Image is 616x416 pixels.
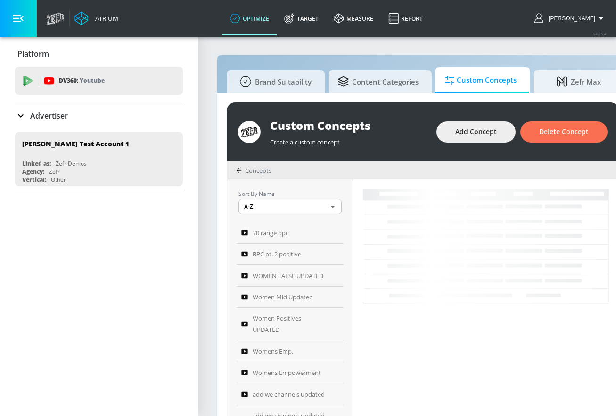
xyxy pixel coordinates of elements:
[445,69,517,92] span: Custom Concepts
[237,265,344,287] a: WOMEN FALSE UPDATED
[17,49,49,59] p: Platform
[237,340,344,362] a: Womens Emp.
[237,308,344,340] a: Women Positives UPDATED
[253,291,313,303] span: Women Mid Updated
[236,70,312,93] span: Brand Suitability
[253,227,288,238] span: 70 range bpc
[222,1,277,35] a: optimize
[326,1,381,35] a: measure
[593,31,607,36] span: v 4.25.4
[49,168,60,176] div: Zefr
[253,270,323,281] span: WOMEN FALSE UPDATED
[245,166,271,175] span: Concepts
[59,76,105,86] p: DV360:
[237,222,344,244] a: 70 range bpc
[15,102,183,129] div: Advertiser
[22,139,129,148] div: [PERSON_NAME] Test Account 1
[56,160,87,168] div: Zefr Demos
[545,15,595,22] span: login as: aracely.alvarenga@zefr.com
[338,70,419,93] span: Content Categories
[253,367,321,378] span: Womens Empowerment
[22,168,44,176] div: Agency:
[270,133,427,146] div: Create a custom concept
[455,126,497,138] span: Add Concept
[534,13,607,24] button: [PERSON_NAME]
[15,132,183,186] div: [PERSON_NAME] Test Account 1Linked as:Zefr DemosAgency:ZefrVertical:Other
[253,346,293,357] span: Womens Emp.
[15,67,183,95] div: DV360: Youtube
[15,41,183,67] div: Platform
[91,14,118,23] div: Atrium
[253,248,301,260] span: BPC pt. 2 positive
[236,166,271,175] div: Concepts
[237,244,344,265] a: BPC pt. 2 positive
[30,110,68,121] p: Advertiser
[543,70,615,93] span: Zefr Max
[253,389,325,400] span: add we channels updated
[237,287,344,308] a: Women Mid Updated
[22,176,46,184] div: Vertical:
[436,121,516,143] button: Add Concept
[80,76,105,85] p: Youtube
[277,1,326,35] a: Target
[270,118,427,133] div: Custom Concepts
[22,160,51,168] div: Linked as:
[253,313,326,335] span: Women Positives UPDATED
[237,362,344,384] a: Womens Empowerment
[238,189,342,199] p: Sort By Name
[381,1,430,35] a: Report
[238,199,342,214] div: A-Z
[237,383,344,405] a: add we channels updated
[74,11,118,25] a: Atrium
[51,176,66,184] div: Other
